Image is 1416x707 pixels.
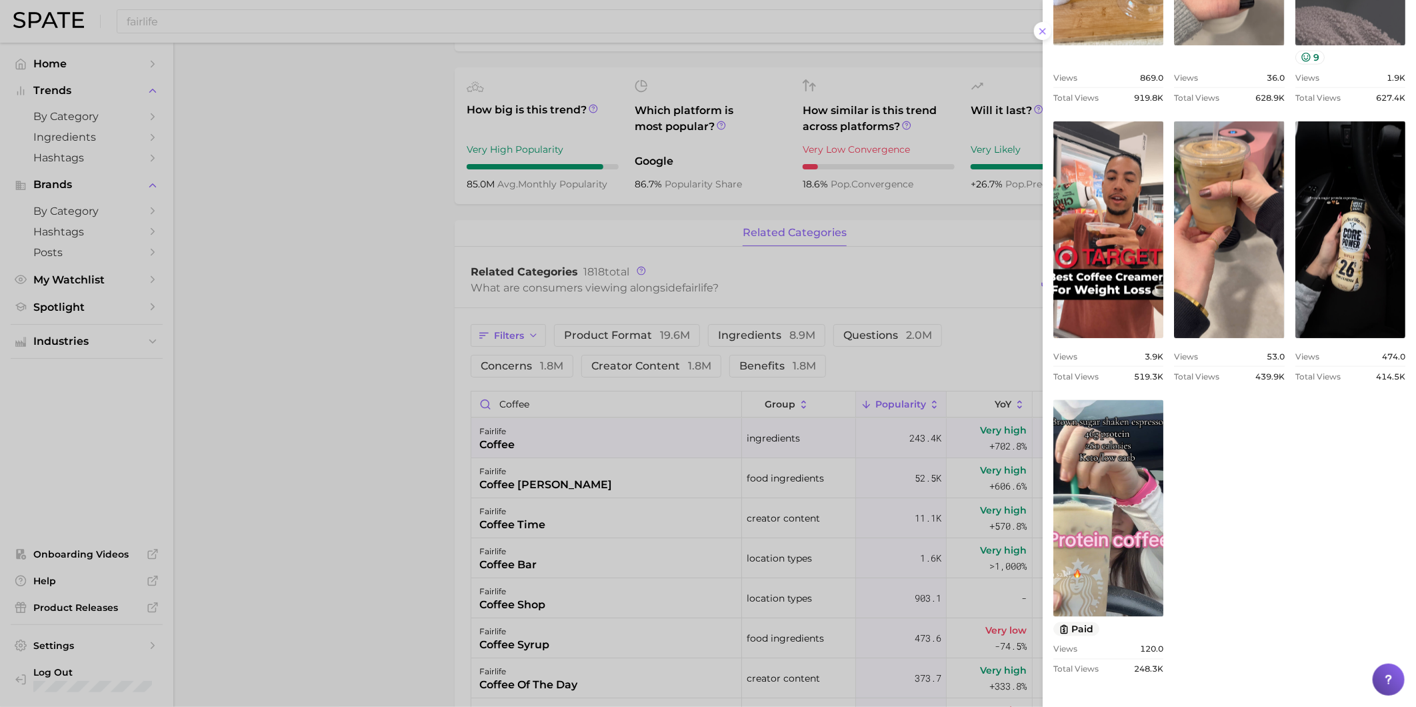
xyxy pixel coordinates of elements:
[1174,93,1219,103] span: Total Views
[1053,622,1099,636] button: paid
[1255,372,1285,382] span: 439.9k
[1295,351,1319,362] span: Views
[1174,351,1198,362] span: Views
[1376,93,1405,103] span: 627.4k
[1053,351,1077,362] span: Views
[1140,73,1163,83] span: 869.0
[1174,372,1219,382] span: Total Views
[1295,93,1341,103] span: Total Views
[1267,73,1285,83] span: 36.0
[1053,372,1099,382] span: Total Views
[1382,351,1405,362] span: 474.0
[1053,73,1077,83] span: Views
[1174,73,1198,83] span: Views
[1387,73,1405,83] span: 1.9k
[1267,351,1285,362] span: 53.0
[1295,73,1319,83] span: Views
[1053,644,1077,654] span: Views
[1376,372,1405,382] span: 414.5k
[1145,351,1163,362] span: 3.9k
[1053,93,1099,103] span: Total Views
[1255,93,1285,103] span: 628.9k
[1134,93,1163,103] span: 919.8k
[1134,372,1163,382] span: 519.3k
[1295,51,1325,65] button: 9
[1140,644,1163,654] span: 120.0
[1134,664,1163,674] span: 248.3k
[1053,664,1099,674] span: Total Views
[1295,372,1341,382] span: Total Views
